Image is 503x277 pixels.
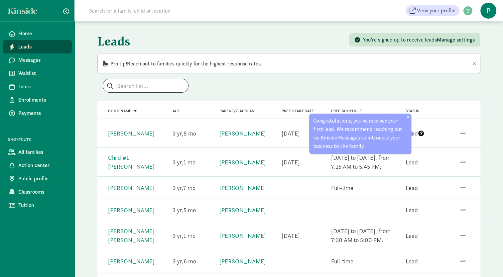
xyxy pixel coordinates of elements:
a: Payments [3,107,72,120]
a: [PERSON_NAME] [108,257,155,265]
span: 6 [184,257,196,265]
a: Messages [3,53,72,67]
span: 3 [173,206,184,214]
a: [PERSON_NAME] [108,206,155,214]
span: Waitlist [18,69,66,77]
a: [PERSON_NAME] [219,130,266,137]
span: Reach out to families quickly for the highest response rates. [110,60,262,67]
span: 5 [184,206,196,214]
a: Leads [3,40,72,53]
div: Lead [405,231,418,240]
a: [PERSON_NAME] [108,130,155,137]
div: Lead [405,257,418,266]
a: Home [3,27,72,40]
span: Status [405,109,419,113]
span: Action center [18,161,66,169]
span: Pro tip! [110,60,127,67]
span: Payments [18,109,66,117]
div: [DATE] [281,231,300,240]
input: Search list... [103,79,188,92]
span: 1 [184,232,195,239]
a: View your profile [406,5,459,16]
div: [DATE] [281,129,300,138]
div: Lead [405,206,418,215]
span: 8 [184,130,196,137]
div: You’re signed up to receive leads [363,36,475,44]
input: Search for a family, child or location [85,4,272,17]
div: Lead [405,158,418,167]
a: Child #1 [PERSON_NAME] [108,154,155,170]
span: 3 [173,130,184,137]
a: Tours [3,80,72,93]
span: P [480,3,496,19]
span: Public profile [18,175,66,183]
iframe: Chat Widget [470,245,503,277]
span: Enrollments [18,96,66,104]
div: Full-time [331,183,353,192]
a: [PERSON_NAME] [219,184,266,192]
h1: Leads [97,29,288,53]
span: Tuition [18,201,66,209]
a: [PERSON_NAME] [219,158,266,166]
a: Classrooms [3,185,72,199]
span: Pref. Start Date [281,109,314,113]
div: Full-time [331,257,353,266]
a: Action center [3,159,72,172]
span: Classrooms [18,188,66,196]
a: Child name [108,109,137,113]
div: [DATE] to [DATE], from 7:30 AM to 5:00 PM. [331,227,398,244]
span: Leads [18,43,66,51]
span: Pref. Schedule [331,109,362,113]
a: Public profile [3,172,72,185]
span: Manage settings [437,36,475,43]
a: [PERSON_NAME] [108,184,155,192]
span: 1 [184,158,195,166]
span: All families [18,148,66,156]
a: Parent/Guardian [219,109,255,113]
div: Lead [405,129,425,138]
a: [PERSON_NAME] [PERSON_NAME] [108,227,155,244]
div: [DATE] to [DATE], from 7:15 AM to 5:45 PM. [331,153,398,171]
span: Messages [18,56,66,64]
span: 7 [183,184,195,192]
a: Age [173,109,180,113]
a: Tuition [3,199,72,212]
a: [PERSON_NAME] [219,257,266,265]
a: Waitlist [3,67,72,80]
span: Tours [18,83,66,91]
a: [PERSON_NAME] [219,232,266,239]
span: 3 [173,232,184,239]
div: [DATE] [281,158,300,167]
span: 3 [173,184,183,192]
a: [PERSON_NAME] [219,206,266,214]
a: Enrollments [3,93,72,107]
span: View your profile [417,7,455,15]
span: Home [18,30,66,38]
a: All families [3,145,72,159]
div: Lead [405,183,418,192]
span: 3 [173,158,184,166]
span: 3 [173,257,184,265]
span: Child name [108,109,131,113]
